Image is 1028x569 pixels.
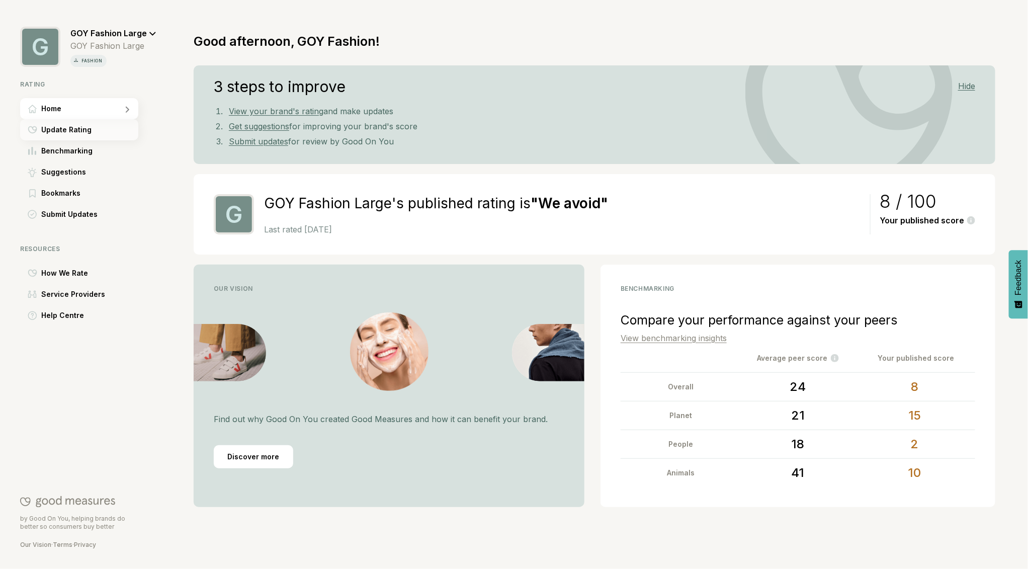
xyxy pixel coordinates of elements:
div: 2 [859,430,971,458]
span: Help Centre [41,309,84,321]
iframe: Website support platform help button [984,525,1018,559]
img: Vision [350,312,429,391]
div: Compare your performance against your peers [621,312,975,328]
strong: " We avoid " [531,195,608,212]
a: Service ProvidersService Providers [20,284,156,305]
a: Submit UpdatesSubmit Updates [20,204,156,225]
button: Feedback - Show survey [1009,250,1028,318]
div: Your published score [880,216,975,225]
li: for review by Good On You [225,134,975,149]
div: 10 [859,459,971,487]
a: BenchmarkingBenchmarking [20,140,156,161]
img: How We Rate [28,269,37,277]
a: Help CentreHelp Centre [20,305,156,326]
li: for improving your brand's score [225,119,975,134]
span: Bookmarks [41,187,80,199]
a: SuggestionsSuggestions [20,161,156,183]
span: Benchmarking [41,145,93,157]
img: Vision [512,324,584,381]
a: BookmarksBookmarks [20,183,156,204]
a: How We RateHow We Rate [20,263,156,284]
div: 24 [741,373,854,401]
div: benchmarking [621,285,975,292]
span: GOY Fashion Large [70,28,147,38]
div: Hide [958,82,975,91]
img: Service Providers [28,290,37,298]
div: Average peer score [739,352,857,364]
img: Home [28,105,37,113]
img: Submit Updates [28,210,37,219]
div: Rating [20,80,156,88]
div: Our Vision [214,285,564,292]
img: Help Centre [28,311,37,320]
div: Discover more [214,445,293,468]
div: 18 [741,430,854,458]
a: Get suggestions [229,121,289,131]
a: Update RatingUpdate Rating [20,119,156,140]
span: Submit Updates [41,208,98,220]
span: Suggestions [41,166,86,178]
a: Privacy [74,541,96,548]
p: Last rated [DATE] [264,224,861,234]
div: 15 [859,401,971,430]
span: Update Rating [41,124,92,136]
span: How We Rate [41,267,88,279]
div: · · [20,541,138,549]
div: Planet [625,401,737,430]
a: Our Vision [20,541,51,548]
h4: 3 steps to improve [214,80,346,93]
span: Service Providers [41,288,105,300]
img: Update Rating [28,126,37,134]
div: 21 [741,401,854,430]
div: People [625,430,737,458]
p: by Good On You, helping brands do better so consumers buy better [20,515,138,531]
div: Your published score [857,352,975,364]
a: Terms [53,541,72,548]
div: 8 [859,373,971,401]
div: Animals [625,459,737,487]
div: Resources [20,245,156,253]
img: Bookmarks [29,189,36,198]
img: vertical icon [72,57,79,64]
h1: Good afternoon, GOY Fashion! [194,34,380,49]
div: GOY Fashion Large [70,41,156,51]
span: Feedback [1014,260,1023,295]
img: Vision [194,324,266,381]
img: Suggestions [28,168,37,177]
img: Benchmarking [28,147,36,155]
h2: GOY Fashion Large's published rating is [264,194,861,213]
div: Overall [625,373,737,401]
p: fashion [79,57,105,65]
a: HomeHome [20,98,156,119]
p: Find out why Good On You created Good Measures and how it can benefit your brand. [214,413,564,425]
a: Submit updates [229,136,288,146]
a: View benchmarking insights [621,333,727,343]
div: 8 / 100 [880,195,975,207]
img: Good On You [20,496,115,508]
li: and make updates [225,104,975,119]
a: View your brand's rating [229,106,323,116]
div: 41 [741,459,854,487]
span: Home [41,103,61,115]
